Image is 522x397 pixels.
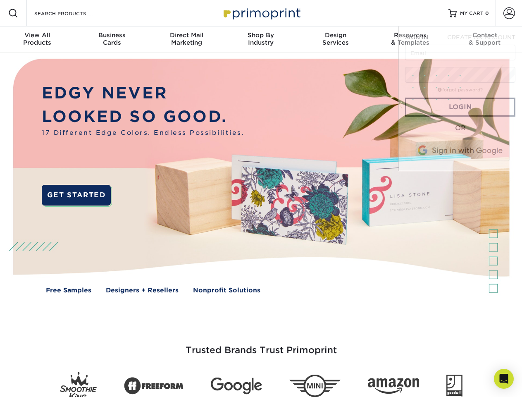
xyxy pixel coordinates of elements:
[46,286,91,295] a: Free Samples
[298,31,373,39] span: Design
[149,26,224,53] a: Direct MailMarketing
[211,378,262,395] img: Google
[460,10,484,17] span: MY CART
[106,286,179,295] a: Designers + Resellers
[19,325,503,366] h3: Trusted Brands Trust Primoprint
[224,31,298,39] span: Shop By
[149,31,224,46] div: Marketing
[438,87,483,93] a: forgot password?
[405,45,515,60] input: Email
[405,123,515,133] div: OR
[42,128,244,138] span: 17 Different Edge Colors. Endless Possibilities.
[405,98,515,117] a: Login
[2,372,70,394] iframe: Google Customer Reviews
[149,31,224,39] span: Direct Mail
[373,26,447,53] a: Resources& Templates
[405,34,428,41] span: SIGN IN
[74,31,149,39] span: Business
[373,31,447,39] span: Resources
[42,105,244,129] p: LOOKED SO GOOD.
[74,26,149,53] a: BusinessCards
[42,81,244,105] p: EDGY NEVER
[224,31,298,46] div: Industry
[446,375,462,397] img: Goodwill
[368,378,419,394] img: Amazon
[220,4,303,22] img: Primoprint
[494,369,514,389] div: Open Intercom Messenger
[298,31,373,46] div: Services
[447,34,515,41] span: CREATE AN ACCOUNT
[485,10,489,16] span: 0
[42,185,111,206] a: GET STARTED
[33,8,114,18] input: SEARCH PRODUCTS.....
[298,26,373,53] a: DesignServices
[224,26,298,53] a: Shop ByIndustry
[74,31,149,46] div: Cards
[193,286,260,295] a: Nonprofit Solutions
[373,31,447,46] div: & Templates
